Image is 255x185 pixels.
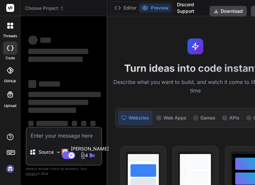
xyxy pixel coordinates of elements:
[25,5,64,12] span: Choose Project
[28,108,76,113] span: ‌
[28,57,83,62] span: ‌
[79,152,87,159] img: attachment
[219,111,242,125] div: APIs
[36,121,68,126] span: ‌
[28,121,34,126] span: ‌
[28,80,36,88] span: ‌
[112,3,139,13] button: Editor
[62,149,68,155] img: Claude 4 Sonnet
[81,121,86,126] span: ‌
[154,111,189,125] div: Web Apps
[190,111,218,125] div: Games
[5,163,16,174] img: signin
[40,38,51,43] span: ‌
[28,92,101,97] span: ‌
[26,172,38,175] span: privacy
[118,111,152,125] div: Websites
[89,152,96,159] img: icon
[72,121,77,126] span: ‌
[6,55,15,61] label: code
[4,78,16,84] label: GitHub
[39,149,54,155] p: Source
[139,3,171,13] button: Preview
[210,6,247,16] button: Download
[56,149,61,155] img: Pick Models
[39,81,60,87] span: ‌
[28,49,88,54] span: ‌
[3,33,17,39] label: threads
[4,103,16,109] label: Upload
[28,36,38,45] span: ‌
[90,121,96,126] span: ‌
[26,166,102,177] p: Always double-check its answers. Your in Bind
[28,100,88,105] span: ‌
[71,145,109,159] p: [PERSON_NAME] 4 S..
